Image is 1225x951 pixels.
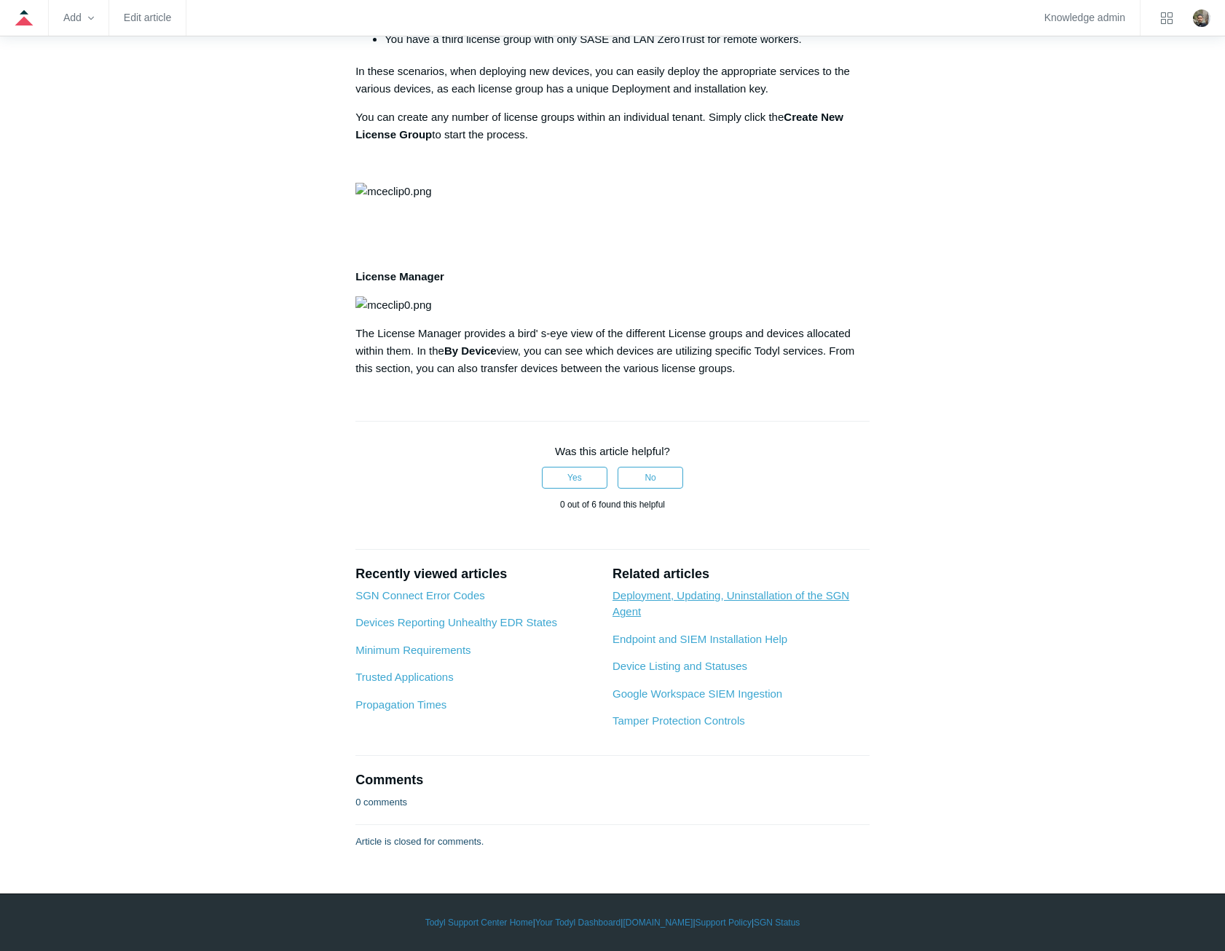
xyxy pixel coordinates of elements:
a: [DOMAIN_NAME] [623,916,693,929]
a: Minimum Requirements [355,644,470,656]
a: Endpoint and SIEM Installation Help [612,633,787,645]
zd-hc-trigger: Add [63,14,94,22]
a: Your Todyl Dashboard [535,916,621,929]
h2: Comments [355,770,870,790]
span: 0 out of 6 found this helpful [560,500,665,510]
p: 0 comments [355,795,407,810]
a: Tamper Protection Controls [612,714,745,727]
h2: Recently viewed articles [355,564,598,584]
a: Device Listing and Statuses [612,660,747,672]
a: Trusted Applications [355,671,454,683]
a: Knowledge admin [1044,14,1125,22]
p: You can create any number of license groups within an individual tenant. Simply click the to star... [355,108,870,143]
img: mceclip0.png [355,296,431,314]
img: user avatar [1193,9,1210,27]
li: You have a third license group with only SASE and LAN ZeroTrust for remote workers. [385,31,870,48]
a: Support Policy [696,916,752,929]
button: This article was not helpful [618,467,683,489]
button: This article was helpful [542,467,607,489]
strong: By Device [444,344,497,357]
a: SGN Connect Error Codes [355,589,485,601]
a: Propagation Times [355,698,446,711]
a: Devices Reporting Unhealthy EDR States [355,616,557,628]
p: In these scenarios, when deploying new devices, you can easily deploy the appropriate services to... [355,63,870,98]
a: Google Workspace SIEM Ingestion [612,687,782,700]
strong: License Manager [355,270,444,283]
img: mceclip0.png [355,183,431,200]
div: | | | | [190,916,1035,929]
a: Edit article [124,14,171,22]
p: Article is closed for comments. [355,834,484,849]
a: Deployment, Updating, Uninstallation of the SGN Agent [612,589,849,618]
a: Todyl Support Center Home [425,916,533,929]
h2: Related articles [612,564,870,584]
zd-hc-trigger: Click your profile icon to open the profile menu [1193,9,1210,27]
span: Was this article helpful? [555,445,670,457]
a: SGN Status [754,916,800,929]
p: The License Manager provides a bird' s-eye view of the different License groups and devices alloc... [355,325,870,377]
strong: Create New License Group [355,111,843,141]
